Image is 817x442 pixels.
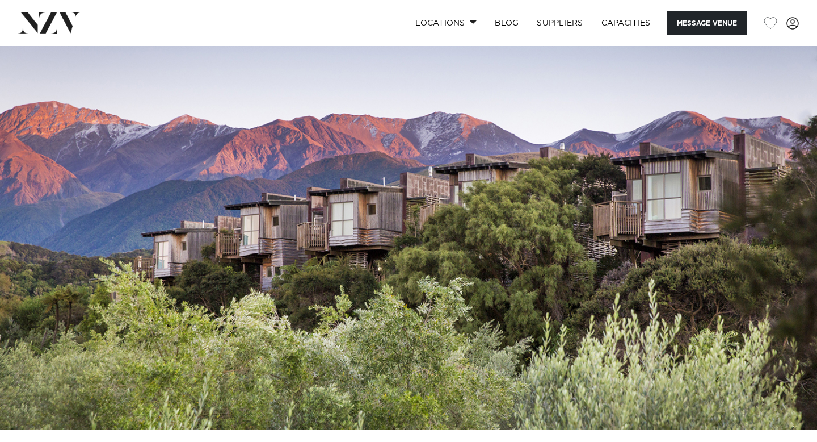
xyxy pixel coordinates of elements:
[667,11,747,35] button: Message Venue
[486,11,528,35] a: BLOG
[18,12,80,33] img: nzv-logo.png
[528,11,592,35] a: SUPPLIERS
[406,11,486,35] a: Locations
[592,11,660,35] a: Capacities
